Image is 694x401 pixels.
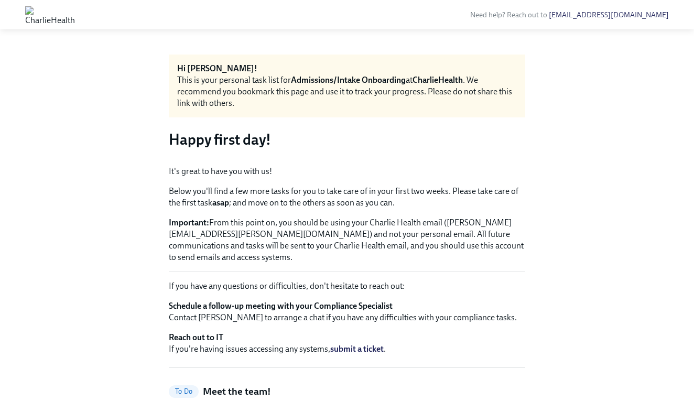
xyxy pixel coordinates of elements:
[169,300,525,323] p: Contact [PERSON_NAME] to arrange a chat if you have any difficulties with your compliance tasks.
[330,344,384,354] a: submit a ticket
[169,280,525,292] p: If you have any questions or difficulties, don't hesitate to reach out:
[169,217,525,263] p: From this point on, you should be using your Charlie Health email ([PERSON_NAME][EMAIL_ADDRESS][P...
[413,75,463,85] strong: CharlieHealth
[169,387,199,395] span: To Do
[470,10,669,19] span: Need help? Reach out to
[169,186,525,209] p: Below you'll find a few more tasks for you to take care of in your first two weeks. Please take c...
[169,301,393,311] strong: Schedule a follow-up meeting with your Compliance Specialist
[177,74,517,109] div: This is your personal task list for at . We recommend you bookmark this page and use it to track ...
[25,6,75,23] img: CharlieHealth
[291,75,406,85] strong: Admissions/Intake Onboarding
[203,385,271,398] h5: Meet the team!
[169,332,525,355] p: If you're having issues accessing any systems, .
[169,166,525,177] p: It's great to have you with us!
[169,130,525,149] h3: Happy first day!
[212,198,229,208] strong: asap
[169,332,223,342] strong: Reach out to IT
[169,218,209,227] strong: Important:
[549,10,669,19] a: [EMAIL_ADDRESS][DOMAIN_NAME]
[177,63,257,73] strong: Hi [PERSON_NAME]!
